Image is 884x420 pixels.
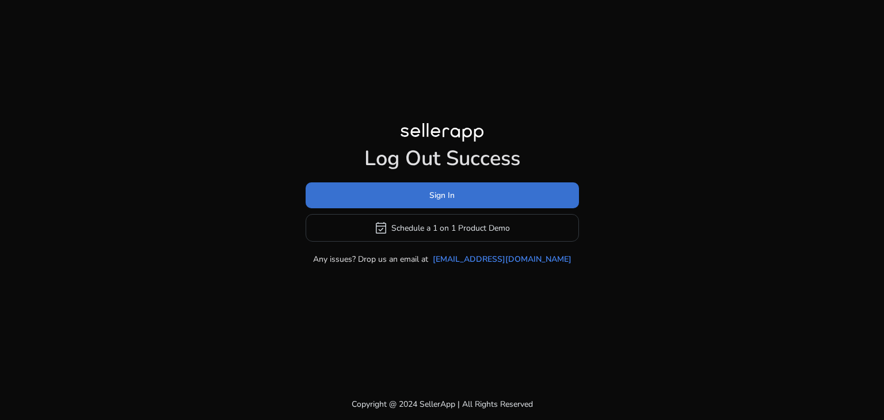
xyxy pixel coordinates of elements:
a: [EMAIL_ADDRESS][DOMAIN_NAME] [433,253,571,265]
p: Any issues? Drop us an email at [313,253,428,265]
h1: Log Out Success [306,146,579,171]
button: event_availableSchedule a 1 on 1 Product Demo [306,214,579,242]
span: event_available [374,221,388,235]
span: Sign In [429,189,455,201]
button: Sign In [306,182,579,208]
